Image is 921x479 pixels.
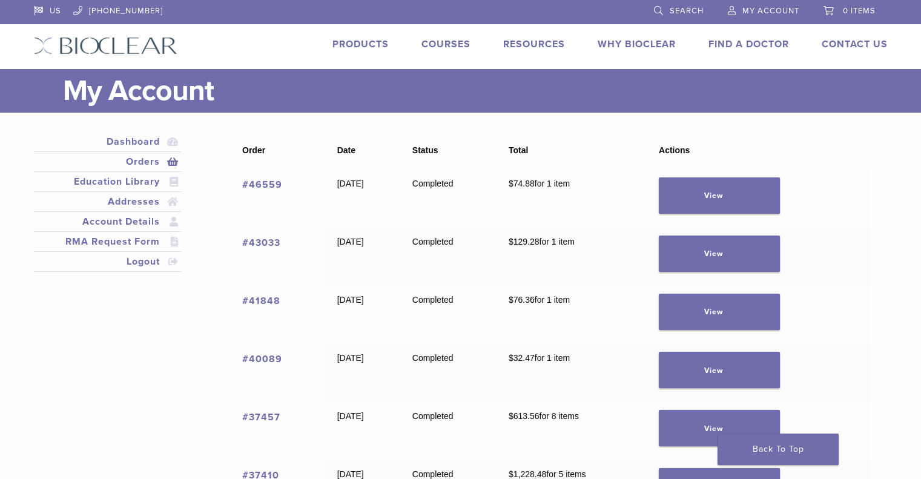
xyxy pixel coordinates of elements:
[36,154,179,169] a: Orders
[36,214,179,229] a: Account Details
[718,434,839,465] a: Back To Top
[503,38,565,50] a: Resources
[242,411,280,423] a: View order number 37457
[509,237,513,246] span: $
[822,38,888,50] a: Contact Us
[337,469,364,479] time: [DATE]
[659,236,780,272] a: View order 43033
[242,179,282,191] a: View order number 46559
[412,145,438,155] span: Status
[659,410,780,446] a: View order 37457
[509,411,513,421] span: $
[421,38,470,50] a: Courses
[337,411,364,421] time: [DATE]
[509,179,535,188] span: 74.88
[36,234,179,249] a: RMA Request Form
[400,227,497,285] td: Completed
[242,295,280,307] a: View order number 41848
[400,285,497,343] td: Completed
[497,401,647,460] td: for 8 items
[242,145,265,155] span: Order
[509,353,513,363] span: $
[36,194,179,209] a: Addresses
[34,37,177,55] img: Bioclear
[497,227,647,285] td: for 1 item
[659,294,780,330] a: View order 41848
[659,177,780,214] a: View order 46559
[843,6,876,16] span: 0 items
[337,179,364,188] time: [DATE]
[400,401,497,460] td: Completed
[337,145,355,155] span: Date
[598,38,676,50] a: Why Bioclear
[63,69,888,113] h1: My Account
[509,411,540,421] span: 613.56
[337,353,364,363] time: [DATE]
[509,469,513,479] span: $
[34,132,182,286] nav: Account pages
[400,343,497,401] td: Completed
[242,237,280,249] a: View order number 43033
[509,145,528,155] span: Total
[400,169,497,227] td: Completed
[36,254,179,269] a: Logout
[708,38,789,50] a: Find A Doctor
[36,134,179,149] a: Dashboard
[509,353,535,363] span: 32.47
[242,353,282,365] a: View order number 40089
[509,295,535,305] span: 76.36
[332,38,389,50] a: Products
[497,169,647,227] td: for 1 item
[497,285,647,343] td: for 1 item
[509,469,546,479] span: 1,228.48
[36,174,179,189] a: Education Library
[509,295,513,305] span: $
[497,343,647,401] td: for 1 item
[337,295,364,305] time: [DATE]
[742,6,799,16] span: My Account
[509,179,513,188] span: $
[337,237,364,246] time: [DATE]
[659,352,780,388] a: View order 40089
[509,237,540,246] span: 129.28
[659,145,690,155] span: Actions
[670,6,704,16] span: Search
